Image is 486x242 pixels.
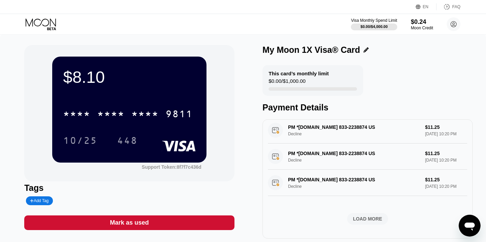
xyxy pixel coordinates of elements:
[353,216,382,222] div: LOAD MORE
[269,71,329,76] div: This card’s monthly limit
[63,67,196,87] div: $8.10
[262,45,360,55] div: My Moon 1X Visa® Card
[459,215,481,237] iframe: Button to launch messaging window
[360,25,388,29] div: $0.00 / $4,000.00
[437,3,460,10] div: FAQ
[142,164,201,170] div: Support Token:8f7f7c436d
[351,18,397,23] div: Visa Monthly Spend Limit
[63,136,97,147] div: 10/25
[110,219,149,227] div: Mark as used
[351,18,397,30] div: Visa Monthly Spend Limit$0.00/$4,000.00
[452,4,460,9] div: FAQ
[411,18,433,26] div: $0.24
[268,213,467,225] div: LOAD MORE
[411,18,433,30] div: $0.24Moon Credit
[416,3,437,10] div: EN
[166,109,193,120] div: 9811
[26,196,53,205] div: Add Tag
[58,132,102,149] div: 10/25
[411,26,433,30] div: Moon Credit
[24,215,234,230] div: Mark as used
[142,164,201,170] div: Support Token: 8f7f7c436d
[262,103,473,112] div: Payment Details
[112,132,143,149] div: 448
[24,183,234,193] div: Tags
[117,136,138,147] div: 448
[423,4,429,9] div: EN
[269,78,305,87] div: $0.00 / $1,000.00
[30,198,48,203] div: Add Tag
